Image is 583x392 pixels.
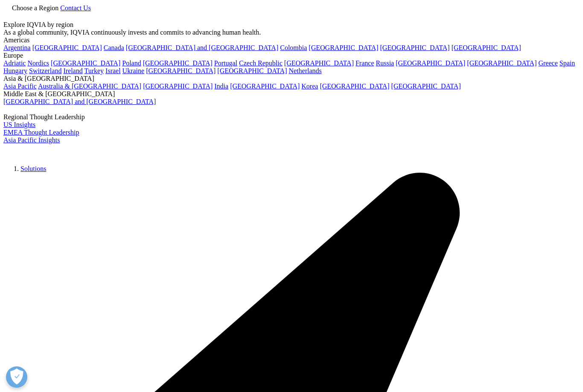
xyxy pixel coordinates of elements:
[3,113,580,121] div: Regional Thought Leadership
[146,67,216,74] a: [GEOGRAPHIC_DATA]
[143,83,213,90] a: [GEOGRAPHIC_DATA]
[126,44,278,51] a: [GEOGRAPHIC_DATA] and [GEOGRAPHIC_DATA]
[396,59,465,67] a: [GEOGRAPHIC_DATA]
[105,67,121,74] a: Israel
[27,59,49,67] a: Nordics
[3,67,27,74] a: Hungary
[3,75,580,83] div: Asia & [GEOGRAPHIC_DATA]
[60,4,91,12] a: Contact Us
[217,67,287,74] a: [GEOGRAPHIC_DATA]
[3,36,580,44] div: Americas
[3,83,37,90] a: Asia Pacific
[452,44,521,51] a: [GEOGRAPHIC_DATA]
[84,67,104,74] a: Turkey
[104,44,124,51] a: Canada
[214,59,237,67] a: Portugal
[38,83,141,90] a: Australia & [GEOGRAPHIC_DATA]
[3,129,79,136] a: EMEA Thought Leadership
[3,90,580,98] div: Middle East & [GEOGRAPHIC_DATA]
[467,59,536,67] a: [GEOGRAPHIC_DATA]
[3,59,26,67] a: Adriatic
[3,44,31,51] a: Argentina
[63,67,82,74] a: Ireland
[284,59,354,67] a: [GEOGRAPHIC_DATA]
[29,67,61,74] a: Switzerland
[289,67,321,74] a: Netherlands
[3,21,580,29] div: Explore IQVIA by region
[12,4,58,12] span: Choose a Region
[51,59,120,67] a: [GEOGRAPHIC_DATA]
[280,44,307,51] a: Colombia
[143,59,213,67] a: [GEOGRAPHIC_DATA]
[391,83,461,90] a: [GEOGRAPHIC_DATA]
[356,59,374,67] a: France
[3,29,580,36] div: As a global community, IQVIA continuously invests and commits to advancing human health.
[6,366,27,388] button: Open Preferences
[301,83,318,90] a: Korea
[3,136,60,144] a: Asia Pacific Insights
[380,44,450,51] a: [GEOGRAPHIC_DATA]
[3,121,35,128] a: US Insights
[320,83,389,90] a: [GEOGRAPHIC_DATA]
[309,44,378,51] a: [GEOGRAPHIC_DATA]
[3,144,72,156] img: IQVIA Healthcare Information Technology and Pharma Clinical Research Company
[230,83,300,90] a: [GEOGRAPHIC_DATA]
[376,59,394,67] a: Russia
[122,59,141,67] a: Poland
[560,59,575,67] a: Spain
[122,67,145,74] a: Ukraine
[3,52,580,59] div: Europe
[20,165,46,172] a: Solutions
[3,98,156,105] a: [GEOGRAPHIC_DATA] and [GEOGRAPHIC_DATA]
[239,59,283,67] a: Czech Republic
[538,59,557,67] a: Greece
[32,44,102,51] a: [GEOGRAPHIC_DATA]
[214,83,228,90] a: India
